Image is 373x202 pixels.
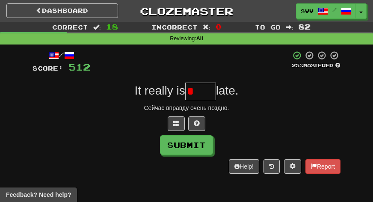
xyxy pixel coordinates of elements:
button: Single letter hint - you only get 1 per sentence and score half the points! alt+h [188,116,205,131]
span: To go [255,24,281,31]
div: Mastered [291,62,340,69]
span: 82 [299,22,311,31]
strong: All [196,36,203,42]
div: / [33,50,90,61]
span: late. [216,84,239,97]
span: 18 [106,22,118,31]
span: Score: [33,65,63,72]
button: Round history (alt+y) [263,159,280,174]
button: Submit [160,135,213,155]
button: Report [305,159,340,174]
span: 512 [68,62,90,72]
span: Correct [52,24,88,31]
a: Clozemaster [131,3,243,18]
a: Dashboard [6,3,118,18]
span: : [203,24,210,30]
div: Сейчас вправду очень поздно. [33,104,340,112]
span: / [332,7,337,13]
button: Switch sentence to multiple choice alt+p [168,116,185,131]
span: 25 % [292,62,303,68]
span: Incorrect [151,24,198,31]
button: Help! [229,159,259,174]
span: : [286,24,293,30]
span: svv [301,7,314,15]
span: 0 [216,22,222,31]
a: svv / [296,3,356,19]
span: Open feedback widget [6,190,71,199]
span: : [93,24,101,30]
span: It really is [134,84,185,97]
